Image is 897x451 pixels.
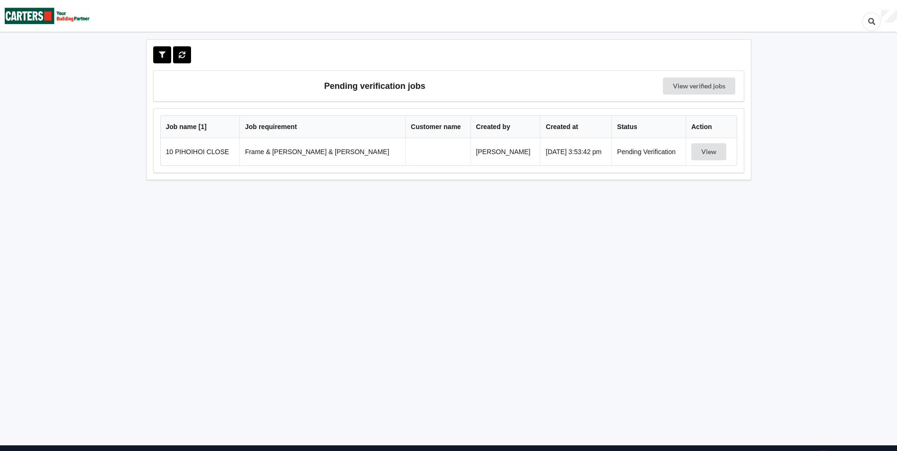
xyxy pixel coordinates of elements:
[470,138,540,165] td: [PERSON_NAME]
[470,116,540,138] th: Created by
[691,143,726,160] button: View
[691,148,728,156] a: View
[663,78,735,95] a: View verified jobs
[540,138,611,165] td: [DATE] 3:53:42 pm
[611,138,686,165] td: Pending Verification
[881,10,897,23] div: User Profile
[161,116,240,138] th: Job name [ 1 ]
[161,138,240,165] td: 10 PIHOIHOI CLOSE
[405,116,470,138] th: Customer name
[239,116,405,138] th: Job requirement
[239,138,405,165] td: Frame & [PERSON_NAME] & [PERSON_NAME]
[611,116,686,138] th: Status
[5,0,90,31] img: Carters
[540,116,611,138] th: Created at
[160,78,590,95] h3: Pending verification jobs
[686,116,737,138] th: Action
